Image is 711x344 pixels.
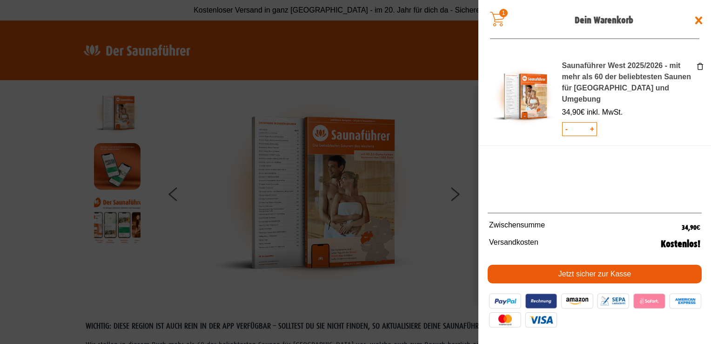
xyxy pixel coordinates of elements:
[682,223,700,232] bdi: 34,90
[562,108,585,116] bdi: 34,90
[488,265,702,283] a: Jetzt sicher zur Kasse
[489,220,682,234] span: Zwischensumme
[697,223,700,232] span: €
[562,62,691,103] a: Saunaführer West 2025/2026 - mit mehr als 60 der beliebtesten Saunen für [GEOGRAPHIC_DATA] und Um...
[489,237,661,251] span: Versandkosten
[563,123,571,136] span: -
[587,108,623,116] span: inkl. MwSt.
[588,123,597,136] span: +
[520,14,688,28] span: Dein Warenkorb
[581,108,585,116] span: €
[492,65,555,128] img: Saunaführer West 2025/2026 - mit mehr als 60 der beliebtesten Saunen für Nordrhein-Westfalen und ...
[499,9,508,17] span: 1
[661,237,700,251] span: Kostenlos!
